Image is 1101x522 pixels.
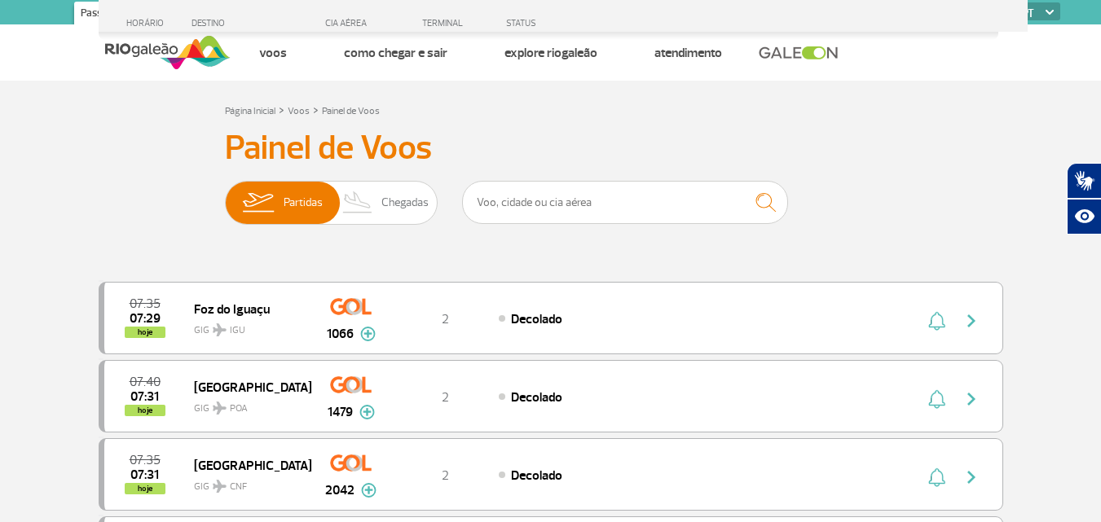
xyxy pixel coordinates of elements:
span: 2025-09-25 07:31:50 [130,469,159,480]
span: 2025-09-25 07:31:00 [130,391,159,402]
img: slider-desembarque [334,182,382,224]
a: Como chegar e sair [344,45,447,61]
img: seta-direita-painel-voo.svg [962,467,981,487]
span: Foz do Iguaçu [194,298,298,319]
button: Abrir recursos assistivos. [1067,199,1101,235]
span: Chegadas [381,182,429,224]
span: hoje [125,483,165,494]
span: 1479 [328,402,353,422]
span: CNF [230,480,247,494]
img: destiny_airplane.svg [213,480,227,493]
a: Voos [259,45,287,61]
span: 1066 [327,324,354,344]
a: Passageiros [74,2,141,28]
img: sino-painel-voo.svg [928,467,945,487]
span: 2025-09-25 07:29:00 [130,313,161,324]
img: slider-embarque [232,182,284,224]
span: 2025-09-25 07:35:00 [130,298,161,309]
img: sino-painel-voo.svg [928,311,945,331]
span: 2 [442,311,449,327]
span: Decolado [511,467,562,484]
a: Atendimento [654,45,722,61]
span: [GEOGRAPHIC_DATA] [194,376,298,397]
img: seta-direita-painel-voo.svg [962,389,981,409]
h3: Painel de Voos [225,128,877,169]
span: Partidas [284,182,323,224]
img: mais-info-painel-voo.svg [359,405,375,419]
span: POA [230,401,248,416]
span: 2 [442,389,449,406]
span: IGU [230,323,245,338]
a: Voos [288,105,310,117]
input: Voo, cidade ou cia aérea [462,181,788,224]
span: Decolado [511,389,562,406]
a: Página Inicial [225,105,275,117]
img: seta-direita-painel-voo.svg [962,311,981,331]
div: STATUS [498,18,631,29]
button: Abrir tradutor de língua de sinais. [1067,163,1101,199]
img: mais-info-painel-voo.svg [360,327,376,341]
span: GIG [194,393,298,416]
div: Plugin de acessibilidade da Hand Talk. [1067,163,1101,235]
img: mais-info-painel-voo.svg [361,483,377,498]
img: destiny_airplane.svg [213,401,227,415]
a: > [279,100,284,119]
div: CIA AÉREA [310,18,392,29]
div: DESTINO [192,18,310,29]
span: GIG [194,314,298,338]
a: > [313,100,319,119]
span: hoje [125,327,165,338]
div: TERMINAL [392,18,498,29]
span: 2042 [325,480,355,500]
a: Painel de Voos [322,105,380,117]
span: 2 [442,467,449,484]
span: 2025-09-25 07:40:00 [130,376,161,388]
img: sino-painel-voo.svg [928,389,945,409]
span: 2025-09-25 07:35:00 [130,454,161,466]
div: HORÁRIO [103,18,192,29]
span: hoje [125,405,165,416]
a: Explore RIOgaleão [504,45,597,61]
img: destiny_airplane.svg [213,323,227,336]
span: GIG [194,471,298,494]
span: [GEOGRAPHIC_DATA] [194,454,298,476]
span: Decolado [511,311,562,327]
